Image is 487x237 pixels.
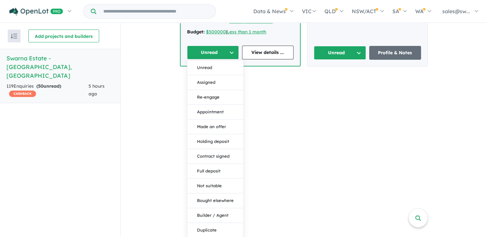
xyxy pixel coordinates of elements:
[187,75,243,90] button: Assigned
[89,83,105,97] span: 5 hours ago
[187,164,243,179] button: Full deposit
[227,29,266,35] a: Less than 1 month
[187,29,205,35] strong: Budget:
[6,83,89,98] div: 119 Enquir ies
[187,179,243,193] button: Not suitable
[28,30,99,42] button: Add projects and builders
[38,83,43,89] span: 50
[187,60,243,75] button: Unread
[242,46,294,59] a: View details ...
[187,193,243,208] button: Bought elsewhere
[9,91,36,97] span: CASHBACK
[6,54,114,80] h5: Swarna Estate - [GEOGRAPHIC_DATA] , [GEOGRAPHIC_DATA]
[187,134,243,149] button: Holding deposit
[187,119,243,134] button: Made an offer
[9,8,63,16] img: Openlot PRO Logo White
[442,8,470,14] span: sales@sw...
[187,105,243,119] button: Appointment
[187,90,243,105] button: Re-engage
[11,34,17,39] img: sort.svg
[187,149,243,164] button: Contract signed
[187,208,243,223] button: Builder / Agent
[36,83,61,89] strong: ( unread)
[187,18,228,24] strong: Finance situation:
[314,46,366,60] button: Unread
[98,4,214,18] input: Try estate name, suburb, builder or developer
[369,46,421,60] a: Profile & Notes
[187,28,294,36] div: |
[187,46,239,59] button: Unread
[206,29,226,35] a: $500000
[229,18,273,24] a: Pre-approval ready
